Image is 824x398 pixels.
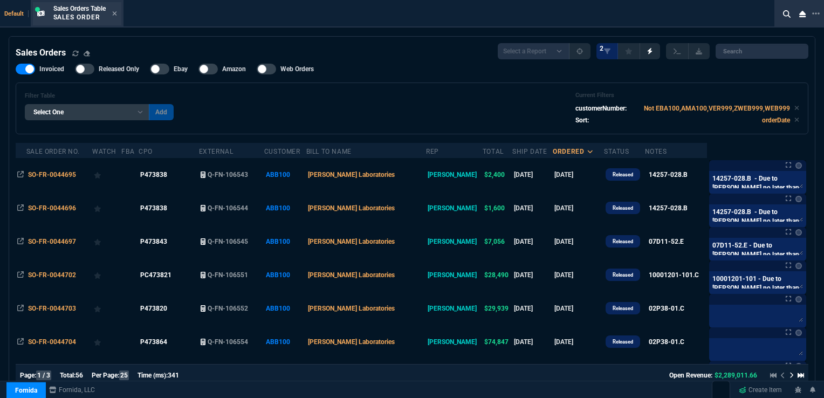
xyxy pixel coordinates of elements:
span: 2 [600,44,603,53]
span: 25 [119,370,129,380]
nx-fornida-value: P473864 [140,337,197,347]
td: $1,600 [483,191,512,225]
div: Watch [92,147,116,156]
td: [PERSON_NAME] [426,292,483,325]
span: Total: [60,371,75,379]
a: msbcCompanyName [46,385,98,395]
nx-icon: Search [779,8,795,20]
nx-icon: Open In Opposite Panel [17,271,24,279]
span: SO-FR-0044695 [28,171,76,179]
td: [PERSON_NAME] [426,325,483,359]
p: customerNumber: [575,104,627,113]
td: [DATE] [512,292,553,325]
span: [PERSON_NAME] Laboratories [308,338,395,346]
td: [DATE] [553,158,604,191]
div: 07D11-52.E [649,237,684,246]
nx-fornida-value: P473838 [140,170,197,180]
div: Status [604,147,629,156]
td: [DATE] [553,325,604,359]
span: Q-FN-106551 [208,271,248,279]
span: SO-FR-0044703 [28,305,76,312]
div: ordered [553,147,584,156]
div: Add to Watchlist [94,334,120,349]
td: [PERSON_NAME] [426,191,483,225]
span: Invoiced [39,65,64,73]
td: ABB100 [264,325,306,359]
div: Bill To Name [306,147,352,156]
h6: Filter Table [25,92,174,100]
nx-fornida-value: P473838 [140,203,197,213]
p: Released [613,170,633,179]
code: orderDate [762,116,790,124]
td: [DATE] [553,292,604,325]
span: P473864 [140,338,167,346]
h4: Sales Orders [16,46,66,59]
p: Released [613,304,633,313]
td: $74,847 [483,325,512,359]
a: Create Item [734,382,786,398]
div: Ship Date [512,147,547,156]
div: Add to Watchlist [94,301,120,316]
span: Q-FN-106545 [208,238,248,245]
span: 56 [75,371,83,379]
span: Open Revenue: [669,371,712,379]
span: PC473821 [140,271,171,279]
div: Customer [264,147,300,156]
td: [DATE] [512,258,553,292]
td: $28,490 [483,258,512,292]
td: [DATE] [512,325,553,359]
span: Released Only [99,65,139,73]
nx-icon: Open In Opposite Panel [17,338,24,346]
span: P473820 [140,305,167,312]
div: Add to Watchlist [94,167,120,182]
span: Default [4,10,29,17]
span: Q-FN-106552 [208,305,248,312]
td: [DATE] [512,191,553,225]
nx-icon: Open New Tab [812,9,820,19]
nx-icon: Open In Opposite Panel [17,238,24,245]
div: Sale Order No. [26,147,79,156]
span: Web Orders [280,65,314,73]
p: Released [613,237,633,246]
div: Rep [426,147,439,156]
nx-icon: Close Tab [112,10,117,18]
span: Q-FN-106554 [208,338,248,346]
span: SO-FR-0044697 [28,238,76,245]
div: Add to Watchlist [94,234,120,249]
span: SO-FR-0044704 [28,338,76,346]
nx-fornida-value: P473843 [140,237,197,246]
p: Released [613,338,633,346]
span: $2,289,011.66 [715,371,757,379]
td: [DATE] [553,258,604,292]
span: Amazon [222,65,246,73]
td: [PERSON_NAME] [426,225,483,258]
span: [PERSON_NAME] Laboratories [308,171,395,179]
div: 14257-028.B [649,203,688,213]
td: [DATE] [512,158,553,191]
nx-icon: Close Workbench [795,8,810,20]
span: P473838 [140,204,167,212]
p: Sales Order [53,13,106,22]
td: [DATE] [512,359,553,392]
nx-icon: Open In Opposite Panel [17,204,24,212]
span: Page: [20,371,36,379]
td: $2,762 [483,359,512,392]
td: [DATE] [512,225,553,258]
td: $7,056 [483,225,512,258]
td: $2,400 [483,158,512,191]
td: ABB100 [264,258,306,292]
input: Search [716,44,808,59]
nx-fornida-value: PC473821 [140,270,197,280]
div: 02P38-01.C [649,337,684,347]
div: Add to Watchlist [94,267,120,283]
div: Add to Watchlist [94,201,120,216]
span: 341 [168,371,179,379]
span: [PERSON_NAME] Laboratories [308,305,395,312]
td: ABB100 [264,359,306,392]
div: Notes [645,147,667,156]
div: 14257-028.B [649,170,688,180]
span: P473838 [140,171,167,179]
td: [PERSON_NAME] [426,158,483,191]
td: [DATE] [553,191,604,225]
div: CPO [139,147,153,156]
